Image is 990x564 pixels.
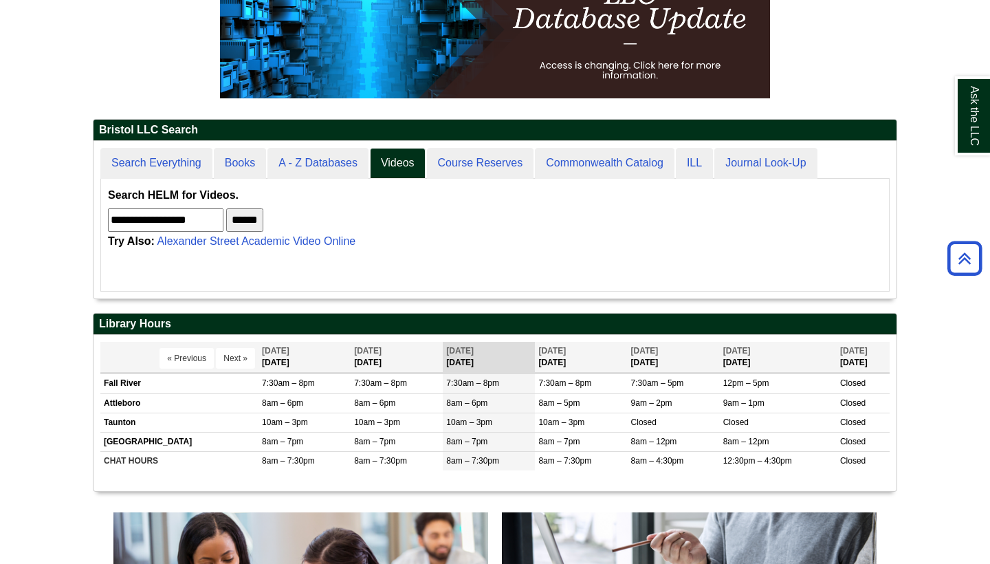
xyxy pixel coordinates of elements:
[446,456,499,466] span: 8am – 7:30pm
[354,346,382,356] span: [DATE]
[262,417,308,427] span: 10am – 3pm
[258,342,351,373] th: [DATE]
[354,378,407,388] span: 7:30am – 8pm
[714,148,817,179] a: Journal Look-Up
[723,456,792,466] span: 12:30pm – 4:30pm
[723,346,751,356] span: [DATE]
[538,417,584,427] span: 10am – 3pm
[354,437,395,446] span: 8am – 7pm
[840,378,866,388] span: Closed
[216,348,255,369] button: Next »
[943,249,987,268] a: Back to Top
[446,437,487,446] span: 8am – 7pm
[720,342,837,373] th: [DATE]
[628,342,720,373] th: [DATE]
[443,342,535,373] th: [DATE]
[108,235,155,247] strong: Try Also:
[262,437,303,446] span: 8am – 7pm
[535,342,627,373] th: [DATE]
[262,346,289,356] span: [DATE]
[631,346,659,356] span: [DATE]
[446,378,499,388] span: 7:30am – 8pm
[354,417,400,427] span: 10am – 3pm
[351,342,443,373] th: [DATE]
[370,148,426,179] a: Videos
[427,148,534,179] a: Course Reserves
[446,398,487,408] span: 8am – 6pm
[93,314,896,335] h2: Library Hours
[723,417,749,427] span: Closed
[262,456,315,466] span: 8am – 7:30pm
[446,346,474,356] span: [DATE]
[538,456,591,466] span: 8am – 7:30pm
[93,120,896,141] h2: Bristol LLC Search
[157,235,355,247] a: Alexander Street Academic Video Online
[262,398,303,408] span: 8am – 6pm
[840,417,866,427] span: Closed
[100,413,258,432] td: Taunton
[676,148,713,179] a: ILL
[723,437,769,446] span: 8am – 12pm
[538,378,591,388] span: 7:30am – 8pm
[840,456,866,466] span: Closed
[723,398,764,408] span: 9am – 1pm
[354,398,395,408] span: 8am – 6pm
[538,437,580,446] span: 8am – 7pm
[267,148,368,179] a: A - Z Databases
[100,393,258,413] td: Attleboro
[100,432,258,451] td: [GEOGRAPHIC_DATA]
[262,378,315,388] span: 7:30am – 8pm
[840,398,866,408] span: Closed
[354,456,407,466] span: 8am – 7:30pm
[159,348,214,369] button: « Previous
[214,148,266,179] a: Books
[837,342,890,373] th: [DATE]
[631,456,684,466] span: 8am – 4:30pm
[631,417,657,427] span: Closed
[538,346,566,356] span: [DATE]
[840,437,866,446] span: Closed
[100,148,212,179] a: Search Everything
[631,398,672,408] span: 9am – 2pm
[535,148,674,179] a: Commonwealth Catalog
[631,437,677,446] span: 8am – 12pm
[538,398,580,408] span: 8am – 5pm
[100,374,258,393] td: Fall River
[446,417,492,427] span: 10am – 3pm
[631,378,684,388] span: 7:30am – 5pm
[100,451,258,470] td: CHAT HOURS
[108,186,239,205] label: Search HELM for Videos.
[723,378,769,388] span: 12pm – 5pm
[840,346,868,356] span: [DATE]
